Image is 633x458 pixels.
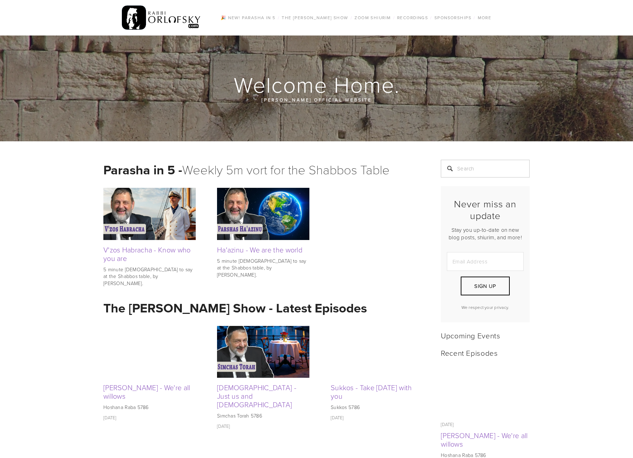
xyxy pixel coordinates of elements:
h2: Never miss an update [447,198,524,221]
p: [PERSON_NAME] official website [146,96,487,104]
a: Sukkos - Take [DATE] with you [331,382,412,401]
p: We respect your privacy. [447,304,524,310]
a: The [PERSON_NAME] Show [280,13,351,22]
strong: Parasha in 5 - [103,160,182,179]
a: [DEMOGRAPHIC_DATA] - Just us and [DEMOGRAPHIC_DATA] [217,382,296,409]
img: Simchas Torah - Just us and Hashem [217,326,309,378]
a: More [476,13,494,22]
button: Sign Up [461,277,510,295]
a: [PERSON_NAME] - We're all willows [441,430,528,449]
a: Sponsorships [432,13,474,22]
span: / [351,15,352,21]
span: / [430,15,432,21]
span: Sign Up [474,282,496,290]
img: Ha'azinu - We are the world [217,188,309,240]
img: V'zos Habracha - Know who you are [103,188,196,240]
a: Ha'azinu - We are the world [217,245,302,255]
h1: Welcome Home. [103,73,530,96]
a: Recordings [395,13,430,22]
p: Sukkos 5786 [331,404,423,411]
time: [DATE] [103,414,117,421]
span: / [393,15,395,21]
a: Hoshana Raba - We're all willows [103,326,196,378]
h2: Upcoming Events [441,331,530,340]
strong: The [PERSON_NAME] Show - Latest Episodes [103,299,367,317]
img: RabbiOrlofsky.com [122,4,201,32]
p: Hoshana Raba 5786 [103,404,196,411]
a: [PERSON_NAME] - We're all willows [103,382,190,401]
time: [DATE] [217,423,230,429]
a: Zoom Shiurim [352,13,393,22]
p: 5 minute [DEMOGRAPHIC_DATA] to say at the Shabbos table, by [PERSON_NAME]. [217,257,309,278]
h1: Weekly 5m vort for the Shabbos Table [103,160,423,179]
a: 🎉 NEW! Parasha in 5 [218,13,277,22]
p: Stay you up-to-date on new blog posts, shiurim, and more! [447,226,524,241]
a: V'zos Habracha - Know who you are [103,245,191,263]
p: Simchas Torah 5786 [217,412,309,419]
span: / [278,15,280,21]
span: / [474,15,475,21]
input: Email Address [447,252,524,271]
a: Sukkos - Take Yom Kippur with you [331,326,423,378]
p: 5 minute [DEMOGRAPHIC_DATA] to say at the Shabbos table, by [PERSON_NAME]. [103,266,196,287]
time: [DATE] [441,421,454,427]
a: Hoshana Raba - We're all willows [441,366,530,416]
time: [DATE] [331,414,344,421]
h2: Recent Episodes [441,348,530,357]
input: Search [441,160,530,178]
